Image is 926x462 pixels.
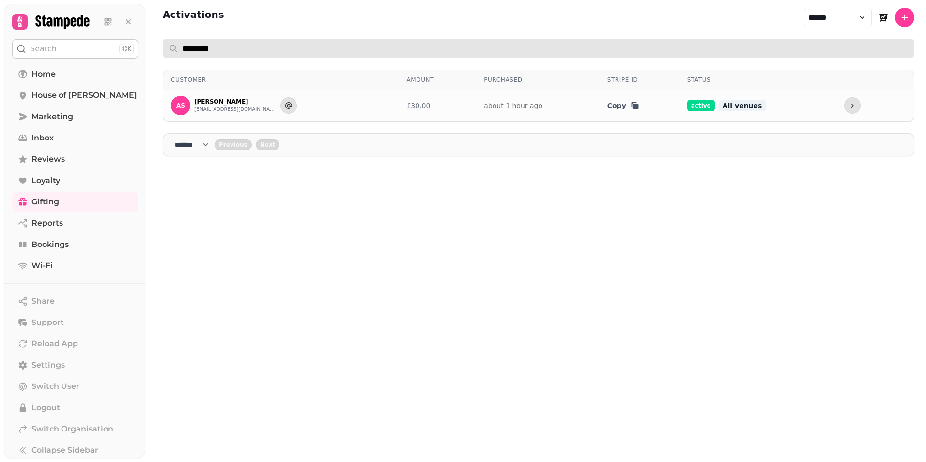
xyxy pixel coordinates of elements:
[12,235,138,254] a: Bookings
[171,76,391,84] div: Customer
[194,98,277,106] p: [PERSON_NAME]
[163,8,224,27] h2: Activations
[12,441,138,460] button: Collapse Sidebar
[31,217,63,229] span: Reports
[31,90,137,101] span: House of [PERSON_NAME]
[12,192,138,212] a: Gifting
[215,139,252,150] button: back
[31,445,98,456] span: Collapse Sidebar
[119,44,134,54] div: ⌘K
[31,154,65,165] span: Reviews
[31,260,53,272] span: Wi-Fi
[31,381,79,392] span: Switch User
[687,76,829,84] div: Status
[31,402,60,414] span: Logout
[12,128,138,148] a: Inbox
[484,76,591,84] div: Purchased
[256,139,280,150] button: next
[12,377,138,396] button: Switch User
[31,359,65,371] span: Settings
[280,97,297,114] button: Send to
[260,142,276,148] span: Next
[31,196,59,208] span: Gifting
[12,355,138,375] a: Settings
[12,419,138,439] a: Switch Organisation
[719,100,766,111] span: All venues
[844,97,861,114] button: more
[12,214,138,233] a: Reports
[687,100,715,111] span: active
[30,43,57,55] p: Search
[31,239,69,250] span: Bookings
[194,106,277,113] button: [EMAIL_ADDRESS][DOMAIN_NAME]
[31,338,78,350] span: Reload App
[484,102,542,109] a: about 1 hour ago
[31,295,55,307] span: Share
[12,86,138,105] a: House of [PERSON_NAME]
[607,101,640,110] button: Copy
[31,111,73,123] span: Marketing
[607,76,672,84] div: Stripe ID
[12,292,138,311] button: Share
[12,107,138,126] a: Marketing
[406,101,468,110] div: £30.00
[31,175,60,186] span: Loyalty
[12,171,138,190] a: Loyalty
[12,398,138,417] button: Logout
[163,133,914,156] nav: Pagination
[12,39,138,59] button: Search⌘K
[31,423,113,435] span: Switch Organisation
[176,102,185,109] span: AS
[12,334,138,354] button: Reload App
[12,256,138,276] a: Wi-Fi
[31,132,54,144] span: Inbox
[31,317,64,328] span: Support
[12,150,138,169] a: Reviews
[219,142,247,148] span: Previous
[406,76,468,84] div: Amount
[12,313,138,332] button: Support
[31,68,56,80] span: Home
[12,64,138,84] a: Home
